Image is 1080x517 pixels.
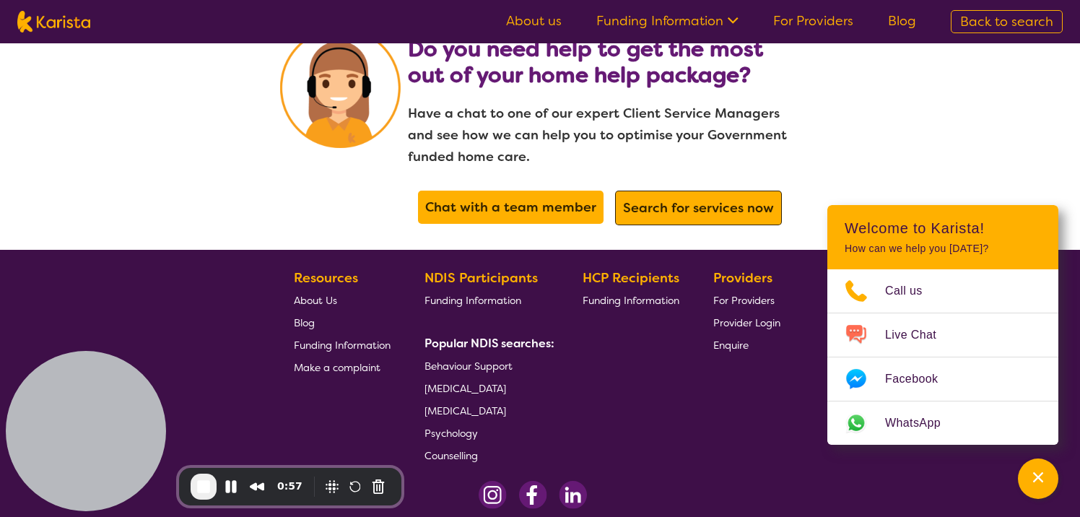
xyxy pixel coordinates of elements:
span: Provider Login [713,316,780,329]
a: Funding Information [596,12,739,30]
span: Call us [885,280,940,302]
span: Funding Information [583,294,679,307]
span: Blog [294,316,315,329]
a: Funding Information [424,289,549,311]
b: NDIS Participants [424,269,538,287]
b: Do you need help to get the most out of your home help package? [408,35,763,90]
a: Blog [888,12,916,30]
a: Enquire [713,334,780,356]
span: Funding Information [424,294,521,307]
b: Have a chat to one of our expert Client Service Managers and see how we can help you to optimise ... [408,105,787,165]
img: LinkedIn [559,481,587,509]
b: Search for services now [623,199,774,217]
b: HCP Recipients [583,269,679,287]
a: [MEDICAL_DATA] [424,399,549,422]
a: Counselling [424,444,549,466]
span: WhatsApp [885,412,958,434]
span: For Providers [713,294,775,307]
img: Karista is a platform that connects people with disability to NDIS registered providers [280,27,401,148]
span: Psychology [424,427,478,440]
a: [MEDICAL_DATA] [424,377,549,399]
a: Blog [294,311,391,334]
a: Back to search [951,10,1063,33]
a: Web link opens in a new tab. [827,401,1058,445]
b: Providers [713,269,772,287]
button: Channel Menu [1018,459,1058,499]
b: Popular NDIS searches: [424,336,554,351]
img: Facebook [518,481,547,509]
span: Live Chat [885,324,954,346]
a: About Us [294,289,391,311]
span: Make a complaint [294,361,380,374]
span: Counselling [424,449,478,462]
span: [MEDICAL_DATA] [424,382,506,395]
p: How can we help you [DATE]? [845,243,1041,255]
h2: Welcome to Karista! [845,220,1041,237]
a: Provider Login [713,311,780,334]
span: Enquire [713,339,749,352]
b: Resources [294,269,358,287]
img: Instagram [479,481,507,509]
span: Back to search [960,13,1053,30]
a: For Providers [773,12,853,30]
a: About us [506,12,562,30]
span: Behaviour Support [424,360,513,373]
b: Chat with a team member [425,199,596,216]
a: Make a complaint [294,356,391,378]
a: Funding Information [294,334,391,356]
span: Facebook [885,368,955,390]
ul: Choose channel [827,269,1058,445]
a: Behaviour Support [424,355,549,377]
img: Karista logo [17,11,90,32]
span: Funding Information [294,339,391,352]
a: Search for services now [619,195,778,221]
span: About Us [294,294,337,307]
a: Funding Information [583,289,679,311]
a: Psychology [424,422,549,444]
div: Channel Menu [827,205,1058,445]
span: [MEDICAL_DATA] [424,404,506,417]
a: For Providers [713,289,780,311]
